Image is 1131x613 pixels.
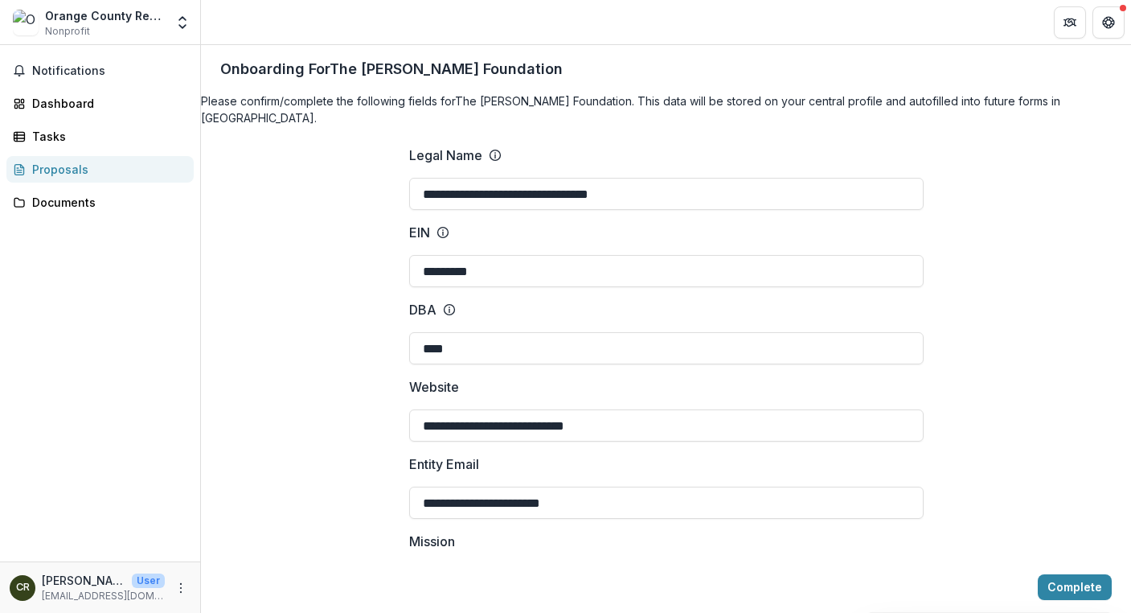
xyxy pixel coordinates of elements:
[1092,6,1125,39] button: Get Help
[1054,6,1086,39] button: Partners
[32,161,181,178] div: Proposals
[132,574,165,588] p: User
[6,90,194,117] a: Dashboard
[32,194,181,211] div: Documents
[6,156,194,183] a: Proposals
[13,10,39,35] img: Orange County Rescue Mission, Inc.
[32,128,181,145] div: Tasks
[45,7,165,24] div: Orange County Rescue Mission, Inc.
[42,589,165,603] p: [EMAIL_ADDRESS][DOMAIN_NAME]
[32,95,181,112] div: Dashboard
[409,223,430,242] p: EIN
[409,455,479,474] p: Entity Email
[201,93,1131,126] h4: Please confirm/complete the following fields for The [PERSON_NAME] Foundation . This data will be...
[409,377,459,397] p: Website
[6,123,194,150] a: Tasks
[32,64,187,78] span: Notifications
[6,189,194,216] a: Documents
[171,578,191,598] button: More
[409,300,436,319] p: DBA
[6,58,194,84] button: Notifications
[409,532,455,551] p: Mission
[220,58,563,80] p: Onboarding For The [PERSON_NAME] Foundation
[16,582,30,593] div: Cathy Rich
[42,572,125,589] p: [PERSON_NAME]
[45,24,90,39] span: Nonprofit
[171,6,194,39] button: Open entity switcher
[1038,574,1112,600] button: Complete
[409,146,482,165] p: Legal Name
